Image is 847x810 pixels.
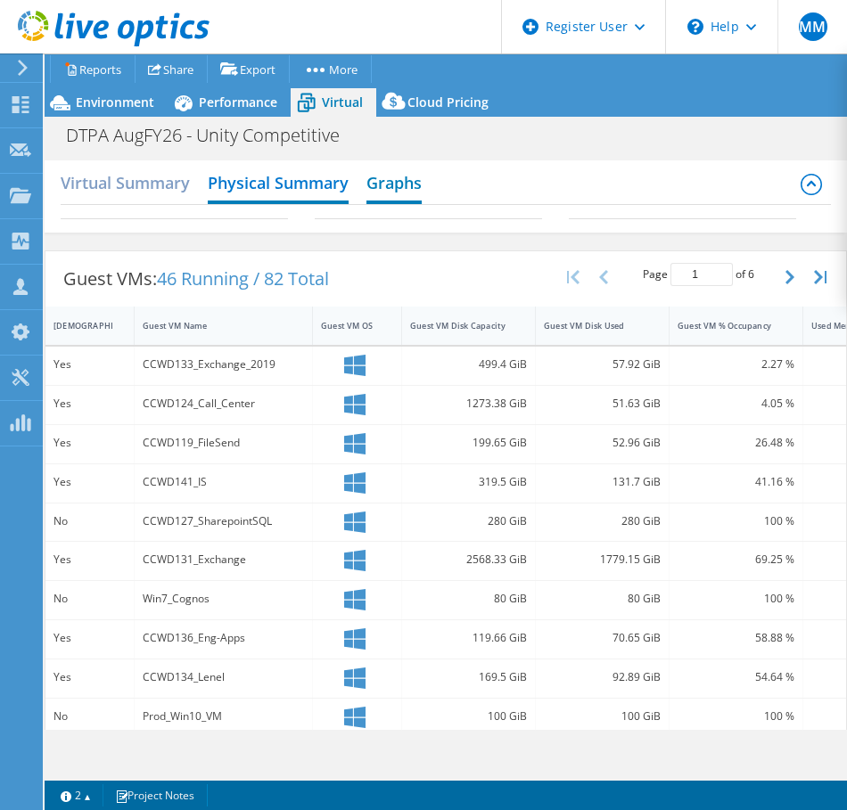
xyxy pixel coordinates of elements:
[207,55,290,83] a: Export
[670,263,733,286] input: jump to page
[157,266,329,290] span: 46 Running / 82 Total
[410,355,527,374] div: 499.4 GiB
[410,511,527,531] div: 280 GiB
[678,550,794,569] div: 69.25 %
[687,19,703,35] svg: \n
[678,511,794,531] div: 100 %
[678,394,794,413] div: 4.05 %
[53,550,126,569] div: Yes
[544,511,661,531] div: 280 GiB
[407,94,489,110] span: Cloud Pricing
[544,628,661,648] div: 70.65 GiB
[410,589,527,609] div: 80 GiB
[58,126,367,145] h1: DTPA AugFY26 - Unity Competitive
[53,589,126,609] div: No
[103,784,208,806] a: Project Notes
[410,628,527,648] div: 119.66 GiB
[53,707,126,726] div: No
[544,667,661,687] div: 92.89 GiB
[76,94,154,110] span: Environment
[410,667,527,687] div: 169.5 GiB
[678,628,794,648] div: 58.88 %
[544,394,661,413] div: 51.63 GiB
[366,165,422,204] h2: Graphs
[544,472,661,492] div: 131.7 GiB
[53,320,104,331] div: [DEMOGRAPHIC_DATA]
[678,472,794,492] div: 41.16 %
[799,12,827,41] span: MM
[410,433,527,453] div: 199.65 GiB
[53,394,126,413] div: Yes
[410,472,527,492] div: 319.5 GiB
[143,550,304,569] div: CCWD131_Exchange
[48,784,103,806] a: 2
[678,667,794,687] div: 54.64 %
[53,472,126,492] div: Yes
[544,589,661,609] div: 80 GiB
[50,55,136,83] a: Reports
[208,165,349,204] h2: Physical Summary
[321,320,372,331] div: Guest VM OS
[53,433,126,453] div: Yes
[410,320,506,331] div: Guest VM Disk Capacity
[678,433,794,453] div: 26.48 %
[322,94,363,110] span: Virtual
[143,355,304,374] div: CCWD133_Exchange_2019
[143,707,304,726] div: Prod_Win10_VM
[544,355,661,374] div: 57.92 GiB
[643,263,754,286] span: Page of
[143,589,304,609] div: Win7_Cognos
[143,433,304,453] div: CCWD119_FileSend
[748,266,754,282] span: 6
[410,394,527,413] div: 1273.38 GiB
[45,251,347,307] div: Guest VMs:
[143,628,304,648] div: CCWD136_Eng-Apps
[678,707,794,726] div: 100 %
[143,472,304,492] div: CCWD141_IS
[678,320,773,331] div: Guest VM % Occupancy
[53,628,126,648] div: Yes
[53,355,126,374] div: Yes
[199,94,277,110] span: Performance
[410,550,527,569] div: 2568.33 GiB
[544,550,661,569] div: 1779.15 GiB
[53,511,126,531] div: No
[544,320,639,331] div: Guest VM Disk Used
[143,667,304,687] div: CCWD134_Lenel
[135,55,208,83] a: Share
[53,667,126,687] div: Yes
[143,511,304,531] div: CCWD127_SharepointSQL
[289,55,372,83] a: More
[410,707,527,726] div: 100 GiB
[544,707,661,726] div: 100 GiB
[678,355,794,374] div: 2.27 %
[61,165,190,200] h2: Virtual Summary
[678,589,794,609] div: 100 %
[143,320,283,331] div: Guest VM Name
[544,433,661,453] div: 52.96 GiB
[143,394,304,413] div: CCWD124_Call_Center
